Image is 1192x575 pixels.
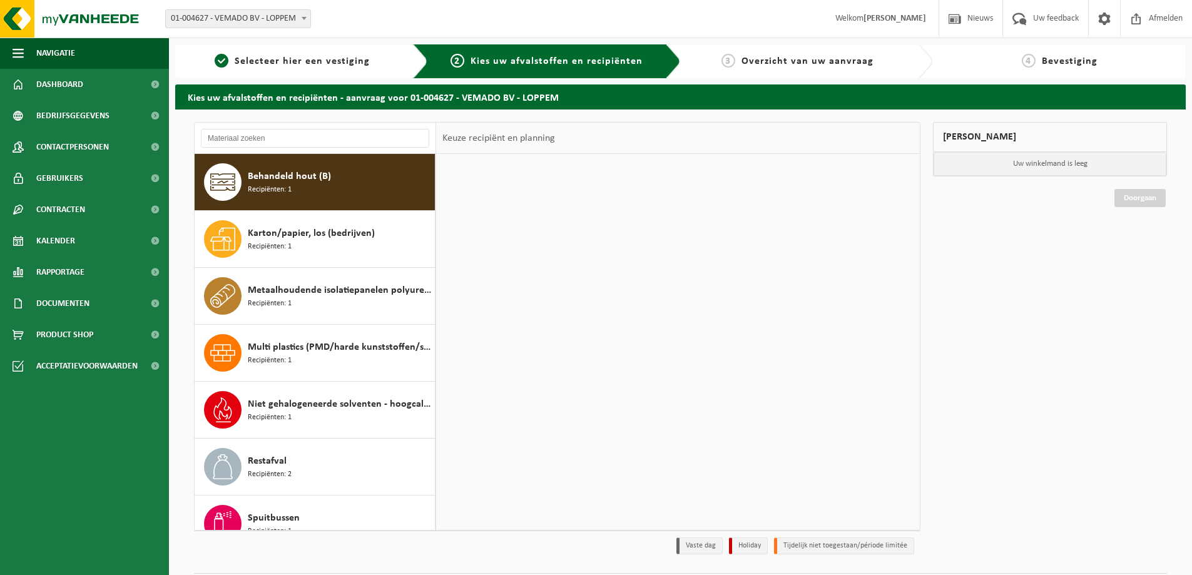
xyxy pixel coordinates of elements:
[248,226,375,241] span: Karton/papier, los (bedrijven)
[36,257,84,288] span: Rapportage
[36,194,85,225] span: Contracten
[248,355,292,367] span: Recipiënten: 1
[166,10,310,28] span: 01-004627 - VEMADO BV - LOPPEM
[36,69,83,100] span: Dashboard
[721,54,735,68] span: 3
[436,123,561,154] div: Keuze recipiënt en planning
[741,56,874,66] span: Overzicht van uw aanvraag
[863,14,926,23] strong: [PERSON_NAME]
[36,319,93,350] span: Product Shop
[195,211,436,268] button: Karton/papier, los (bedrijven) Recipiënten: 1
[933,122,1167,152] div: [PERSON_NAME]
[248,454,287,469] span: Restafval
[195,439,436,496] button: Restafval Recipiënten: 2
[175,84,1186,109] h2: Kies uw afvalstoffen en recipiënten - aanvraag voor 01-004627 - VEMADO BV - LOPPEM
[248,184,292,196] span: Recipiënten: 1
[248,298,292,310] span: Recipiënten: 1
[36,100,110,131] span: Bedrijfsgegevens
[1114,189,1166,207] a: Doorgaan
[774,537,914,554] li: Tijdelijk niet toegestaan/période limitée
[248,511,300,526] span: Spuitbussen
[215,54,228,68] span: 1
[195,382,436,439] button: Niet gehalogeneerde solventen - hoogcalorisch in kleinverpakking Recipiënten: 1
[248,397,432,412] span: Niet gehalogeneerde solventen - hoogcalorisch in kleinverpakking
[36,163,83,194] span: Gebruikers
[195,496,436,552] button: Spuitbussen Recipiënten: 1
[36,225,75,257] span: Kalender
[36,38,75,69] span: Navigatie
[195,268,436,325] button: Metaalhoudende isolatiepanelen polyurethaan (PU) Recipiënten: 1
[248,412,292,424] span: Recipiënten: 1
[1022,54,1036,68] span: 4
[36,288,89,319] span: Documenten
[195,154,436,211] button: Behandeld hout (B) Recipiënten: 1
[248,526,292,537] span: Recipiënten: 1
[676,537,723,554] li: Vaste dag
[36,350,138,382] span: Acceptatievoorwaarden
[165,9,311,28] span: 01-004627 - VEMADO BV - LOPPEM
[248,283,432,298] span: Metaalhoudende isolatiepanelen polyurethaan (PU)
[195,325,436,382] button: Multi plastics (PMD/harde kunststoffen/spanbanden/EPS/folie naturel/folie gemengd) Recipiënten: 1
[934,152,1166,176] p: Uw winkelmand is leeg
[451,54,464,68] span: 2
[235,56,370,66] span: Selecteer hier een vestiging
[248,340,432,355] span: Multi plastics (PMD/harde kunststoffen/spanbanden/EPS/folie naturel/folie gemengd)
[248,469,292,481] span: Recipiënten: 2
[729,537,768,554] li: Holiday
[36,131,109,163] span: Contactpersonen
[1042,56,1098,66] span: Bevestiging
[248,241,292,253] span: Recipiënten: 1
[181,54,403,69] a: 1Selecteer hier een vestiging
[248,169,331,184] span: Behandeld hout (B)
[201,129,429,148] input: Materiaal zoeken
[471,56,643,66] span: Kies uw afvalstoffen en recipiënten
